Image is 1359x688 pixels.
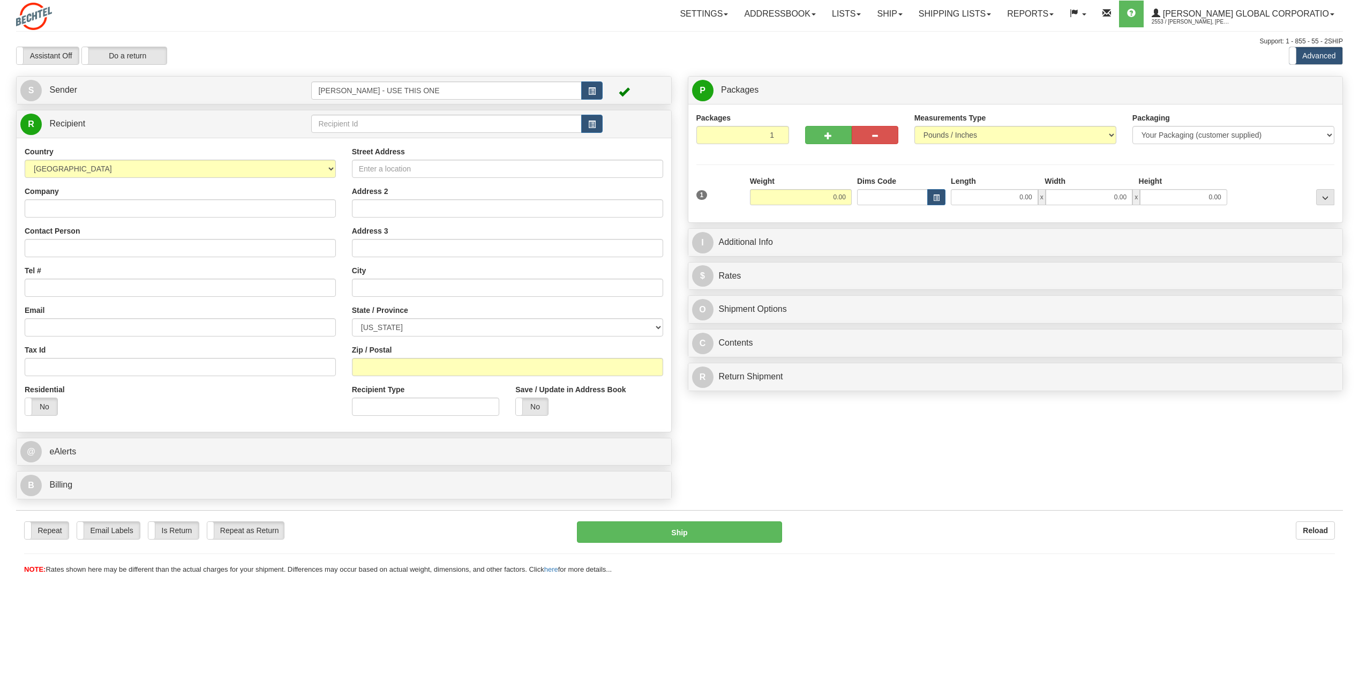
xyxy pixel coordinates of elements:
label: Company [25,186,59,197]
button: Ship [577,521,782,543]
a: IAdditional Info [692,231,1339,253]
a: CContents [692,332,1339,354]
div: Rates shown here may be different than the actual charges for your shipment. Differences may occu... [16,565,1343,575]
label: Save / Update in Address Book [515,384,626,395]
label: Measurements Type [914,113,986,123]
label: Tax Id [25,345,46,355]
a: RReturn Shipment [692,366,1339,388]
label: Email Labels [77,522,140,539]
span: @ [20,441,42,462]
div: Support: 1 - 855 - 55 - 2SHIP [16,37,1343,46]
label: Tel # [25,265,41,276]
button: Reload [1296,521,1335,540]
span: x [1038,189,1046,205]
span: eAlerts [49,447,76,456]
span: 2553 / [PERSON_NAME], [PERSON_NAME] [1152,17,1232,27]
label: City [352,265,366,276]
a: Lists [824,1,869,27]
label: Residential [25,384,65,395]
label: No [516,398,548,415]
label: Packages [696,113,731,123]
a: Reports [999,1,1062,27]
label: Zip / Postal [352,345,392,355]
span: Sender [49,85,77,94]
iframe: chat widget [1334,289,1358,399]
span: B [20,475,42,496]
span: x [1132,189,1140,205]
span: NOTE: [24,565,46,573]
a: OShipment Options [692,298,1339,320]
a: Ship [869,1,910,27]
label: Contact Person [25,226,80,236]
label: Height [1139,176,1162,186]
a: R Recipient [20,113,279,135]
span: Packages [721,85,759,94]
label: Advanced [1289,47,1342,64]
label: Repeat [25,522,69,539]
a: here [544,565,558,573]
label: Weight [750,176,775,186]
label: Packaging [1132,113,1170,123]
span: R [692,367,714,388]
span: [PERSON_NAME] Global Corporatio [1160,9,1329,18]
label: Country [25,146,54,157]
label: Width [1045,176,1065,186]
input: Recipient Id [311,115,581,133]
label: No [25,398,57,415]
label: State / Province [352,305,408,316]
a: [PERSON_NAME] Global Corporatio 2553 / [PERSON_NAME], [PERSON_NAME] [1144,1,1342,27]
span: Recipient [49,119,85,128]
label: Do a return [82,47,167,64]
span: O [692,299,714,320]
label: Recipient Type [352,384,405,395]
span: P [692,80,714,101]
label: Address 3 [352,226,388,236]
input: Enter a location [352,160,663,178]
label: Email [25,305,44,316]
a: Settings [672,1,736,27]
span: $ [692,265,714,287]
div: ... [1316,189,1334,205]
a: S Sender [20,79,311,101]
span: R [20,114,42,135]
a: Addressbook [736,1,824,27]
label: Is Return [148,522,199,539]
label: Dims Code [857,176,896,186]
span: Billing [49,480,72,489]
span: C [692,333,714,354]
span: 1 [696,190,708,200]
label: Assistant Off [17,47,79,64]
a: P Packages [692,79,1339,101]
input: Sender Id [311,81,581,100]
a: Shipping lists [911,1,999,27]
a: B Billing [20,474,667,496]
span: S [20,80,42,101]
label: Address 2 [352,186,388,197]
span: I [692,232,714,253]
a: $Rates [692,265,1339,287]
img: logo2553.jpg [16,3,52,30]
a: @ eAlerts [20,441,667,463]
label: Length [951,176,976,186]
label: Repeat as Return [207,522,284,539]
b: Reload [1303,526,1328,535]
label: Street Address [352,146,405,157]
